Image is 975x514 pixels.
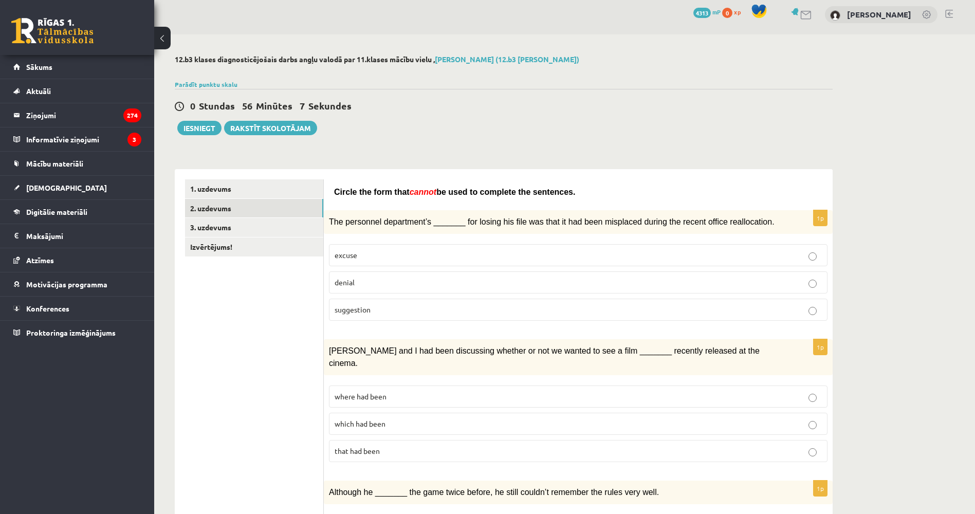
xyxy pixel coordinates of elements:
[127,133,141,146] i: 3
[175,55,833,64] h2: 12.b3 klases diagnosticējošais darbs angļu valodā par 11.klases mācību vielu ,
[26,328,116,337] span: Proktoringa izmēģinājums
[329,346,760,368] span: [PERSON_NAME] and I had been discussing whether or not we wanted to see a film _______ recently r...
[13,127,141,151] a: Informatīvie ziņojumi3
[693,8,711,18] span: 4313
[26,103,141,127] legend: Ziņojumi
[813,210,827,226] p: 1p
[26,207,87,216] span: Digitālie materiāli
[190,100,195,112] span: 0
[435,54,579,64] a: [PERSON_NAME] (12.b3 [PERSON_NAME])
[335,305,371,314] span: suggestion
[26,224,141,248] legend: Maksājumi
[185,237,323,256] a: Izvērtējums!
[26,304,69,313] span: Konferences
[13,152,141,175] a: Mācību materiāli
[329,488,659,497] span: Although he _______ the game twice before, he still couldn’t remember the rules very well.
[808,307,817,315] input: suggestion
[335,278,355,287] span: denial
[185,218,323,237] a: 3. uzdevums
[830,10,840,21] img: Oskars Pokrovskis
[177,121,222,135] button: Iesniegt
[13,224,141,248] a: Maksājumi
[13,55,141,79] a: Sākums
[13,200,141,224] a: Digitālie materiāli
[808,252,817,261] input: excuse
[329,217,775,226] span: The personnel department’s _______ for losing his file was that it had been misplaced during the ...
[410,188,436,196] span: cannot
[335,446,380,455] span: that had been
[26,183,107,192] span: [DEMOGRAPHIC_DATA]
[175,80,237,88] a: Parādīt punktu skalu
[13,272,141,296] a: Motivācijas programma
[808,448,817,456] input: that had been
[26,86,51,96] span: Aktuāli
[13,176,141,199] a: [DEMOGRAPHIC_DATA]
[13,297,141,320] a: Konferences
[26,127,141,151] legend: Informatīvie ziņojumi
[335,392,387,401] span: where had been
[808,280,817,288] input: denial
[808,421,817,429] input: which had been
[335,419,385,428] span: which had been
[712,8,721,16] span: mP
[26,255,54,265] span: Atzīmes
[693,8,721,16] a: 4313 mP
[13,79,141,103] a: Aktuāli
[185,179,323,198] a: 1. uzdevums
[13,248,141,272] a: Atzīmes
[808,394,817,402] input: where had been
[199,100,235,112] span: Stundas
[11,18,94,44] a: Rīgas 1. Tālmācības vidusskola
[242,100,252,112] span: 56
[734,8,741,16] span: xp
[722,8,732,18] span: 0
[13,103,141,127] a: Ziņojumi274
[335,250,357,260] span: excuse
[256,100,292,112] span: Minūtes
[847,9,911,20] a: [PERSON_NAME]
[722,8,746,16] a: 0 xp
[813,480,827,497] p: 1p
[26,280,107,289] span: Motivācijas programma
[300,100,305,112] span: 7
[123,108,141,122] i: 274
[813,339,827,355] p: 1p
[224,121,317,135] a: Rakstīt skolotājam
[334,188,410,196] span: Circle the form that
[26,159,83,168] span: Mācību materiāli
[308,100,352,112] span: Sekundes
[185,199,323,218] a: 2. uzdevums
[26,62,52,71] span: Sākums
[436,188,575,196] span: be used to complete the sentences.
[13,321,141,344] a: Proktoringa izmēģinājums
